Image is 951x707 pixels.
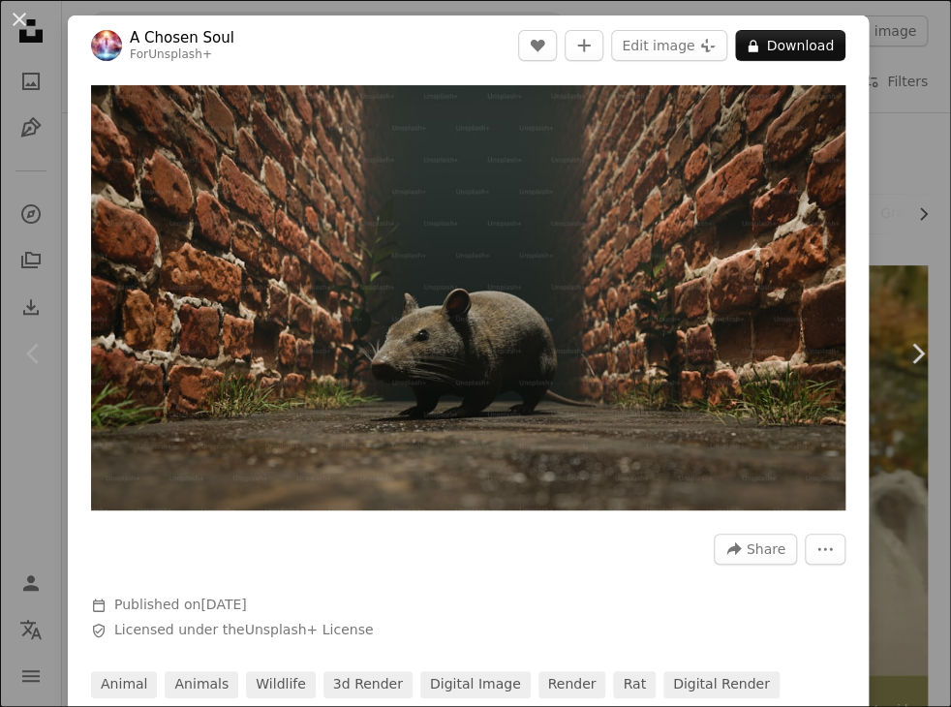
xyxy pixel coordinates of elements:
[611,30,727,61] button: Edit image
[883,261,951,446] a: Next
[200,597,246,612] time: August 26, 2024 at 2:50:05 AM GMT-5
[735,30,845,61] button: Download
[420,671,531,698] a: digital image
[114,597,247,612] span: Published on
[518,30,557,61] button: Like
[613,671,656,698] a: rat
[323,671,413,698] a: 3d render
[714,534,797,565] button: Share this image
[130,47,234,63] div: For
[91,85,845,510] button: Zoom in on this image
[165,671,238,698] a: animals
[538,671,606,698] a: render
[91,30,122,61] img: Go to A Chosen Soul's profile
[246,671,316,698] a: wildlife
[148,47,212,61] a: Unsplash+
[565,30,603,61] button: Add to Collection
[114,621,373,640] span: Licensed under the
[747,535,785,564] span: Share
[91,85,845,510] img: A rat is walking through a brick tunnel
[663,671,780,698] a: digital render
[805,534,845,565] button: More Actions
[245,622,374,637] a: Unsplash+ License
[130,28,234,47] a: A Chosen Soul
[91,671,157,698] a: animal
